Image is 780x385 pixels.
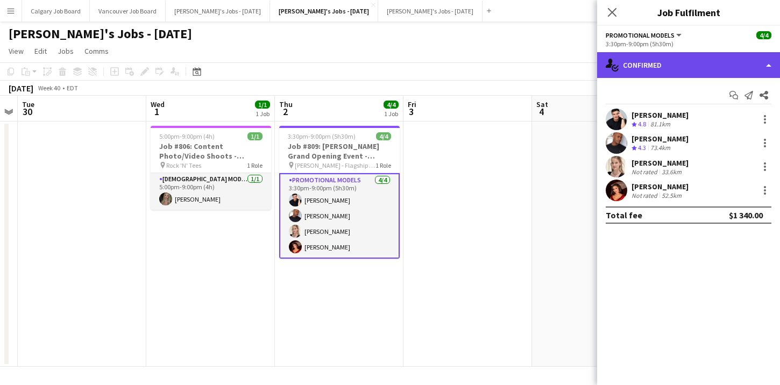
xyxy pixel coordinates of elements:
app-job-card: 5:00pm-9:00pm (4h)1/1Job #806: Content Photo/Video Shoots - [PERSON_NAME] Rock 'N' Tees1 Role[DEM... [151,126,271,210]
span: 3:30pm-9:00pm (5h30m) [288,132,356,140]
span: 1 Role [375,161,391,169]
div: 33.6km [660,168,684,176]
button: Calgary Job Board [22,1,90,22]
div: Not rated [632,168,660,176]
span: 1 [149,105,165,118]
span: Edit [34,46,47,56]
div: Not rated [632,191,660,199]
a: Jobs [53,44,78,58]
span: 4/4 [384,101,399,109]
span: Thu [279,99,293,109]
div: Confirmed [597,52,780,78]
span: 4/4 [376,132,391,140]
span: 30 [20,105,34,118]
span: 4.3 [638,144,646,152]
app-card-role: Promotional Models4/43:30pm-9:00pm (5h30m)[PERSON_NAME][PERSON_NAME][PERSON_NAME][PERSON_NAME] [279,173,400,259]
span: ‭[PERSON_NAME] - Flagship Boutique [295,161,375,169]
span: 1/1 [247,132,263,140]
button: [PERSON_NAME]'s Jobs - [DATE] [166,1,270,22]
span: 1 Role [247,161,263,169]
app-card-role: [DEMOGRAPHIC_DATA] Model1/15:00pm-9:00pm (4h)[PERSON_NAME] [151,173,271,210]
h1: [PERSON_NAME]'s Jobs - [DATE] [9,26,192,42]
div: 3:30pm-9:00pm (5h30m) [606,40,771,48]
button: [PERSON_NAME]'s Jobs - [DATE] [378,1,483,22]
span: 1/1 [255,101,270,109]
div: 81.1km [648,120,672,129]
span: Comms [84,46,109,56]
div: $1 340.00 [729,210,763,220]
a: Comms [80,44,113,58]
span: 3 [406,105,416,118]
a: View [4,44,28,58]
div: 73.4km [648,144,672,153]
h3: Job Fulfilment [597,5,780,19]
div: [PERSON_NAME] [632,110,689,120]
span: 4/4 [756,31,771,39]
span: Jobs [58,46,74,56]
div: 52.5km [660,191,684,199]
div: 1 Job [384,110,398,118]
button: [PERSON_NAME]'s Jobs - [DATE] [270,1,378,22]
span: 4 [535,105,548,118]
span: Rock 'N' Tees [166,161,201,169]
h3: Job #809: [PERSON_NAME] Grand Opening Event - [GEOGRAPHIC_DATA] [279,141,400,161]
div: [DATE] [9,83,33,94]
a: Edit [30,44,51,58]
div: 1 Job [256,110,270,118]
div: [PERSON_NAME] [632,134,689,144]
span: Week 40 [36,84,62,92]
span: Promotional Models [606,31,675,39]
div: Total fee [606,210,642,220]
span: Wed [151,99,165,109]
button: Vancouver Job Board [90,1,166,22]
span: Fri [408,99,416,109]
h3: Job #806: Content Photo/Video Shoots - [PERSON_NAME] [151,141,271,161]
span: Tue [22,99,34,109]
app-job-card: 3:30pm-9:00pm (5h30m)4/4Job #809: [PERSON_NAME] Grand Opening Event - [GEOGRAPHIC_DATA] ‭[PERSON_... [279,126,400,259]
span: View [9,46,24,56]
span: 2 [278,105,293,118]
div: EDT [67,84,78,92]
div: [PERSON_NAME] [632,158,689,168]
button: Promotional Models [606,31,683,39]
span: 4.8 [638,120,646,128]
span: 5:00pm-9:00pm (4h) [159,132,215,140]
div: [PERSON_NAME] [632,182,689,191]
span: Sat [536,99,548,109]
